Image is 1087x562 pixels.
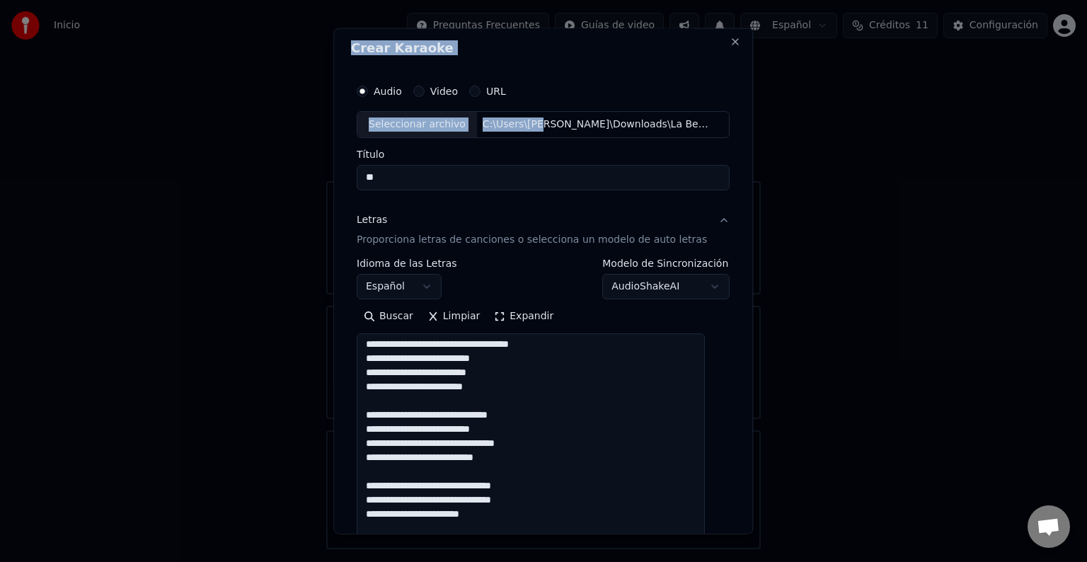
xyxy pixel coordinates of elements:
[477,117,718,132] div: C:\Users\[PERSON_NAME]\Downloads\La Bebe - Remix - [PERSON_NAME].mp3
[357,305,420,328] button: Buscar
[357,112,477,137] div: Seleccionar archivo
[420,305,487,328] button: Limpiar
[357,233,707,247] p: Proporciona letras de canciones o selecciona un modelo de auto letras
[357,202,730,258] button: LetrasProporciona letras de canciones o selecciona un modelo de auto letras
[486,86,506,96] label: URL
[488,305,561,328] button: Expandir
[374,86,402,96] label: Audio
[357,213,387,227] div: Letras
[351,42,735,55] h2: Crear Karaoke
[430,86,458,96] label: Video
[357,149,730,159] label: Título
[603,258,730,268] label: Modelo de Sincronización
[357,258,457,268] label: Idioma de las Letras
